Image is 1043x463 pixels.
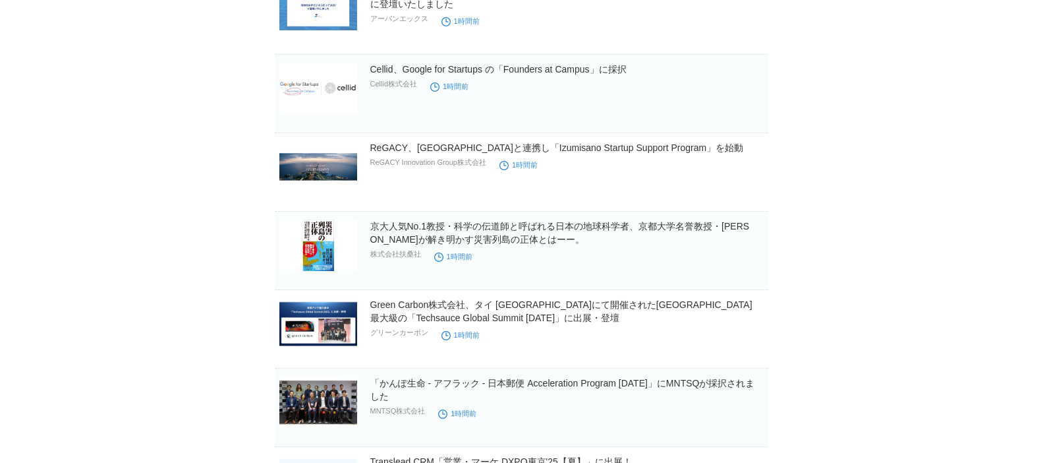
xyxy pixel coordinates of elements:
p: Cellid株式会社 [370,79,418,89]
time: 1時間前 [441,17,480,25]
a: 「かんぽ生命 - アフラック - 日本郵便 Acceleration Program [DATE]」にMNTSQが採択されました [370,378,755,402]
img: Cellid、Google for Startups の「Founders at Campus」に採択 [279,63,357,114]
p: 株式会社扶桑社 [370,249,421,259]
img: 京大人気No.1教授・科学の伝道師と呼ばれる日本の地球科学者、京都大学名誉教授・鎌田浩毅氏が解き明かす災害列島の正体とはーー。 [279,220,357,271]
time: 1時間前 [434,253,472,261]
p: ReGACY Innovation Group株式会社 [370,158,486,168]
a: Cellid、Google for Startups の「Founders at Campus」に採択 [370,64,627,75]
p: アーバンエックス [370,14,428,24]
a: ReGACY、[GEOGRAPHIC_DATA]と連携し「Izumisano Startup Support Program」を始動 [370,142,744,153]
img: 「かんぽ生命 - アフラック - 日本郵便 Acceleration Program 2025」にMNTSQが採択されました [279,377,357,428]
time: 1時間前 [438,410,476,417]
a: Green Carbon株式会社、タイ [GEOGRAPHIC_DATA]にて開催された[GEOGRAPHIC_DATA]最大級の「Techsauce Global Summit [DATE]」... [370,299,752,323]
time: 1時間前 [430,82,468,90]
img: ReGACY、泉佐野市と連携し「Izumisano Startup Support Program」を始動 [279,141,357,193]
a: 京大人気No.1教授・科学の伝道師と呼ばれる日本の地球科学者、京都大学名誉教授・[PERSON_NAME]が解き明かす災害列島の正体とはーー。 [370,221,750,245]
img: Green Carbon株式会社、タイ バンコクにて開催された東南アジア最大級の「Techsauce Global Summit 2025」に出展・登壇 [279,298,357,350]
time: 1時間前 [441,331,480,339]
p: グリーンカーボン [370,328,428,338]
p: MNTSQ株式会社 [370,406,426,416]
time: 1時間前 [499,161,538,169]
